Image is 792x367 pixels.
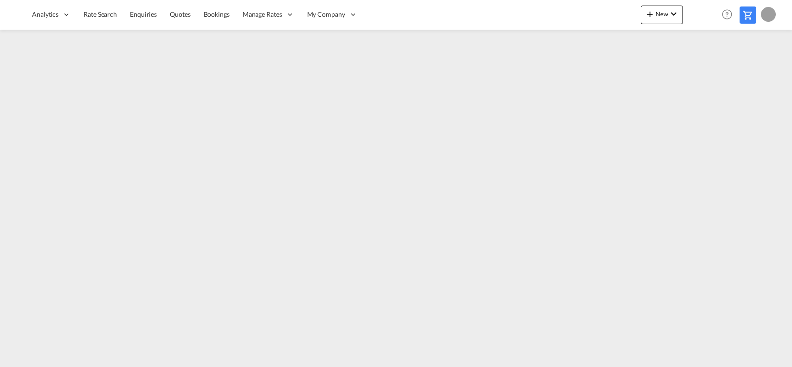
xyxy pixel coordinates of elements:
span: My Company [307,10,345,19]
span: New [644,10,679,18]
div: Help [719,6,740,23]
span: Analytics [32,10,58,19]
span: Quotes [170,10,190,18]
md-icon: icon-plus 400-fg [644,8,656,19]
span: Enquiries [130,10,157,18]
span: Manage Rates [243,10,282,19]
md-icon: icon-chevron-down [668,8,679,19]
span: Help [719,6,735,22]
span: Rate Search [84,10,117,18]
span: Bookings [204,10,230,18]
button: icon-plus 400-fgNewicon-chevron-down [641,6,683,24]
